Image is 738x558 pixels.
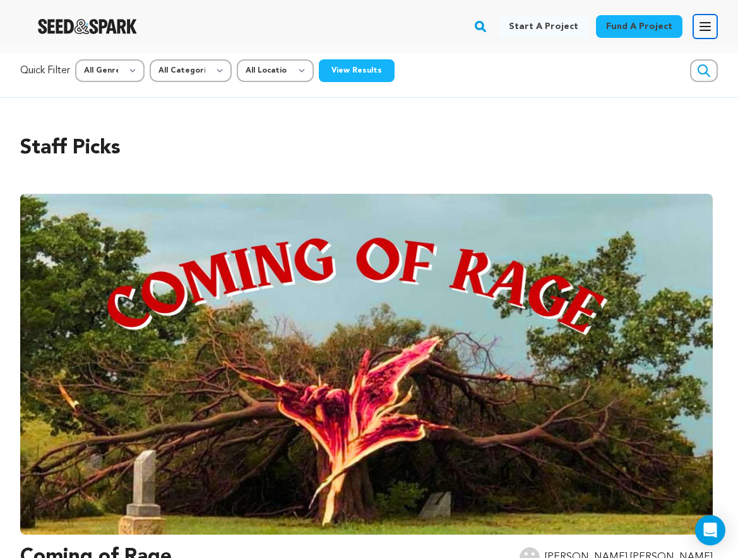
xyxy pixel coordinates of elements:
[319,59,395,82] button: View Results
[20,133,718,163] h2: Staff Picks
[695,515,725,545] div: Open Intercom Messenger
[20,63,70,78] p: Quick Filter
[596,15,682,38] a: Fund a project
[38,19,137,34] a: Seed&Spark Homepage
[499,15,588,38] a: Start a project
[20,194,713,535] img: Coming of Rage image
[38,19,137,34] img: Seed&Spark Logo Dark Mode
